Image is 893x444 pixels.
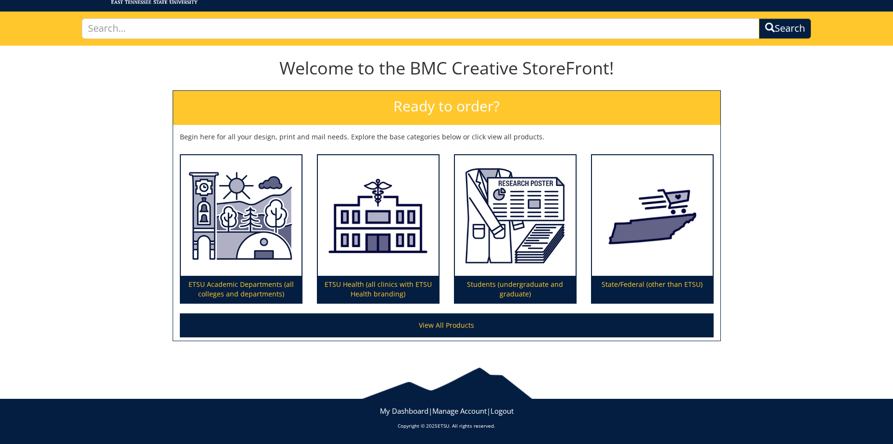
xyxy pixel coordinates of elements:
a: ETSU [438,422,449,429]
p: State/Federal (other than ETSU) [592,276,713,303]
img: ETSU Health (all clinics with ETSU Health branding) [318,155,439,276]
a: Manage Account [432,406,487,416]
img: ETSU Academic Departments (all colleges and departments) [181,155,302,276]
p: ETSU Academic Departments (all colleges and departments) [181,276,302,303]
a: View All Products [180,313,714,337]
a: ETSU Academic Departments (all colleges and departments) [181,155,302,303]
a: Logout [491,406,514,416]
h2: Ready to order? [173,91,720,125]
p: ETSU Health (all clinics with ETSU Health branding) [318,276,439,303]
input: Search... [82,18,760,39]
p: Students (undergraduate and graduate) [455,276,576,303]
img: Students (undergraduate and graduate) [455,155,576,276]
p: Begin here for all your design, print and mail needs. Explore the base categories below or click ... [180,132,714,142]
a: Students (undergraduate and graduate) [455,155,576,303]
h1: Welcome to the BMC Creative StoreFront! [173,59,721,78]
img: State/Federal (other than ETSU) [592,155,713,276]
button: Search [759,18,811,39]
a: State/Federal (other than ETSU) [592,155,713,303]
a: My Dashboard [380,406,428,416]
a: ETSU Health (all clinics with ETSU Health branding) [318,155,439,303]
